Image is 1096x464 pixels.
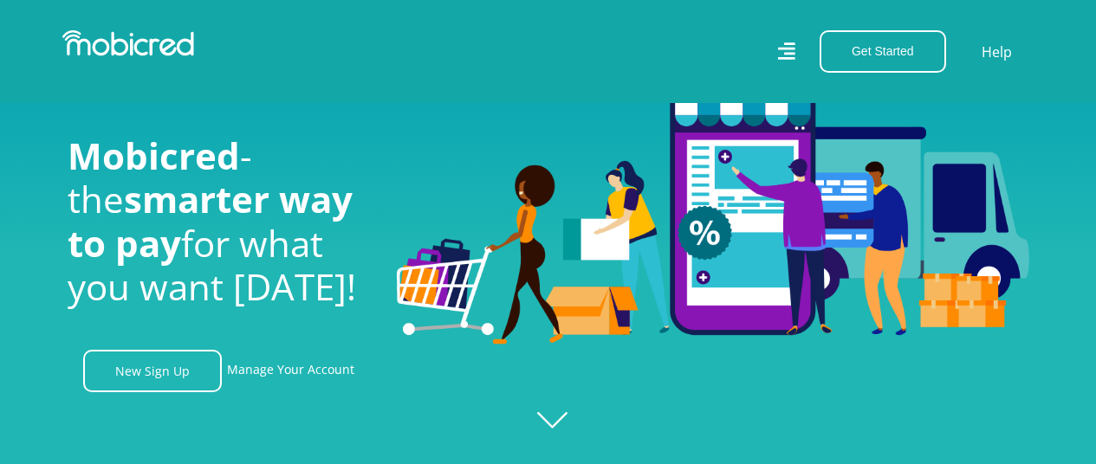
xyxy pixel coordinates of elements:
[227,350,354,392] a: Manage Your Account
[62,30,194,56] img: Mobicred
[397,72,1029,345] img: Welcome to Mobicred
[68,131,240,180] span: Mobicred
[820,30,946,73] button: Get Started
[981,41,1013,63] a: Help
[68,174,353,267] span: smarter way to pay
[68,134,371,309] h1: - the for what you want [DATE]!
[83,350,222,392] a: New Sign Up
